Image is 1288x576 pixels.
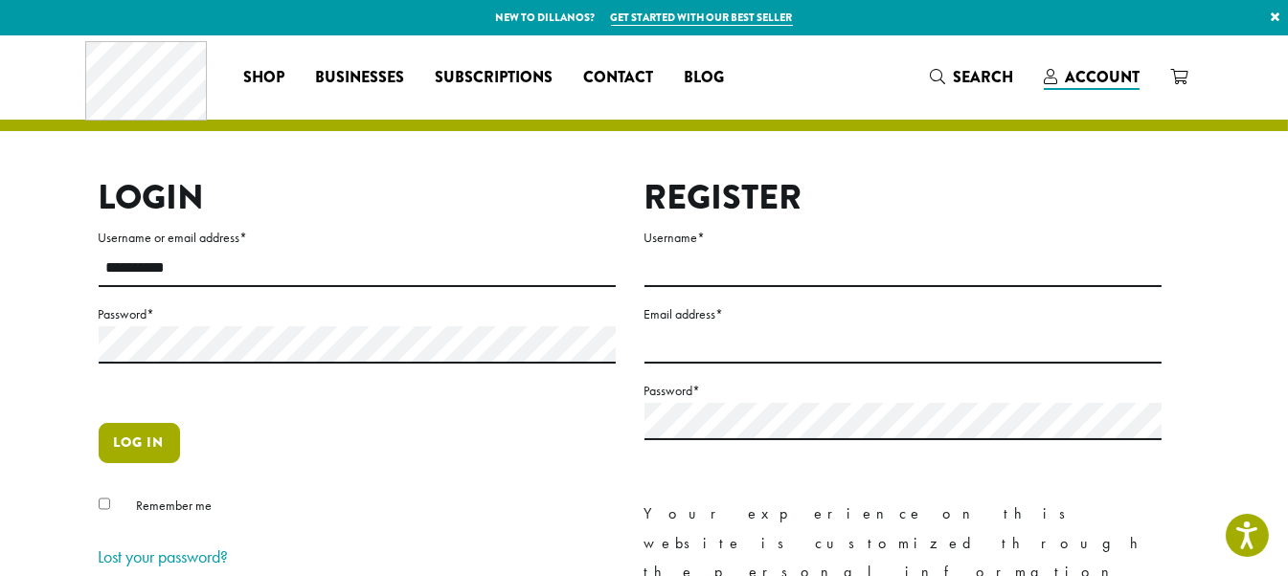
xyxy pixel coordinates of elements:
span: Search [953,66,1013,88]
span: Contact [583,66,653,90]
label: Email address [644,302,1162,326]
label: Password [644,379,1162,403]
a: Search [915,61,1028,93]
a: Shop [228,62,300,93]
span: Blog [684,66,724,90]
span: Account [1065,66,1140,88]
span: Businesses [315,66,404,90]
a: Lost your password? [99,545,229,567]
label: Username or email address [99,226,616,250]
a: Get started with our best seller [611,10,793,26]
label: Password [99,302,616,326]
span: Remember me [136,497,212,514]
label: Username [644,226,1162,250]
h2: Login [99,177,616,218]
span: Shop [243,66,284,90]
h2: Register [644,177,1162,218]
span: Subscriptions [435,66,553,90]
button: Log in [99,423,180,463]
